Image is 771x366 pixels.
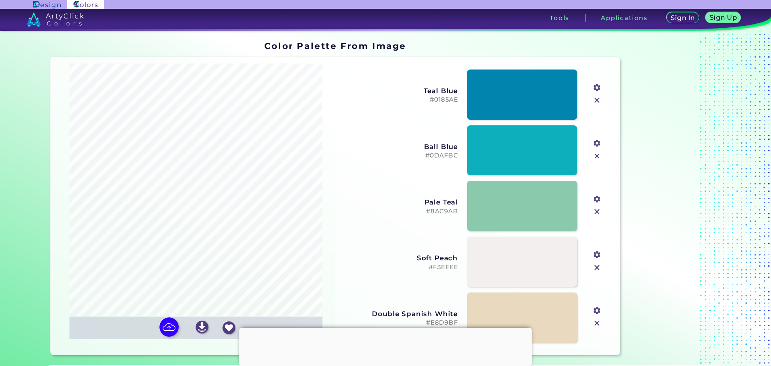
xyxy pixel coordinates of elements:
h3: Ball Blue [342,143,458,151]
iframe: Advertisement [623,38,724,358]
img: icon_close.svg [592,151,602,162]
a: Sign Up [707,12,740,23]
img: icon_close.svg [592,262,602,273]
h3: Double Spanish White [342,310,458,318]
h5: #E8D9BF [342,319,458,327]
img: icon_close.svg [592,95,602,106]
iframe: Advertisement [239,328,532,364]
h5: #8AC9AB [342,208,458,215]
h3: Teal Blue [342,87,458,95]
a: Sign In [667,12,698,23]
img: icon_close.svg [592,318,602,329]
img: icon picture [159,317,179,337]
h3: Soft Peach [342,254,458,262]
h5: Sign In [671,15,694,21]
h1: Color Palette From Image [264,40,406,52]
h3: Applications [601,15,648,21]
h5: #0185AE [342,96,458,104]
img: icon_close.svg [592,207,602,217]
img: icon_download_white.svg [196,321,208,333]
h5: Sign Up [710,14,736,20]
img: ArtyClick Design logo [33,1,60,8]
h5: #0DAFBC [342,152,458,159]
img: logo_artyclick_colors_white.svg [27,12,84,27]
h3: Tools [550,15,569,21]
h3: Pale Teal [342,198,458,206]
h5: #F3EFEE [342,264,458,271]
img: icon_favourite_white.svg [222,321,235,334]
